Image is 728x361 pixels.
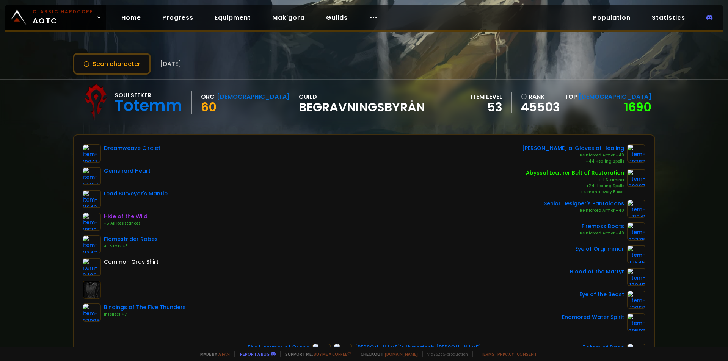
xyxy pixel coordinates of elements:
div: Reinforced Armor +40 [522,152,624,158]
img: item-17045 [627,268,645,286]
div: The Hammer of Grace [247,344,309,352]
div: Firemoss Boots [580,222,624,230]
img: item-18510 [83,213,101,231]
div: Top [565,92,651,102]
img: item-22275 [627,222,645,241]
img: item-10787 [627,144,645,163]
span: 60 [201,98,217,116]
img: item-20667 [627,169,645,187]
img: item-22095 [83,303,101,322]
img: item-11747 [83,235,101,253]
span: [DATE] [160,59,181,69]
div: Reinforced Armor +40 [544,208,624,214]
a: a fan [218,351,230,357]
img: item-17707 [83,167,101,185]
div: +11 Stamina [526,177,624,183]
img: item-10041 [83,144,101,163]
span: Support me, [280,351,351,357]
img: item-11842 [83,190,101,208]
img: item-13968 [627,291,645,309]
div: 53 [471,102,502,113]
div: Bindings of The Five Thunders [104,303,186,311]
span: [DEMOGRAPHIC_DATA] [579,92,651,101]
a: Home [115,10,147,25]
div: Gemshard Heart [104,167,151,175]
a: Consent [517,351,537,357]
small: Classic Hardcore [33,8,93,15]
div: Enamored Water Spirit [562,313,624,321]
span: AOTC [33,8,93,27]
div: Flamestrider Robes [104,235,158,243]
div: Senior Designer's Pantaloons [544,200,624,208]
span: Checkout [356,351,418,357]
img: item-12545 [627,245,645,263]
div: +4 mana every 5 sec. [526,189,624,195]
div: item level [471,92,502,102]
div: +5 All Resistances [104,220,147,227]
a: Terms [480,351,494,357]
div: Blood of the Martyr [570,268,624,276]
a: 45503 [521,102,560,113]
div: [DEMOGRAPHIC_DATA] [217,92,290,102]
div: [PERSON_NAME]'s Hypertech [PERSON_NAME] [355,344,481,352]
div: Lead Surveyor's Mantle [104,190,168,198]
div: Reinforced Armor +40 [580,230,624,236]
span: v. d752d5 - production [422,351,468,357]
div: Hide of the Wild [104,213,147,220]
div: +44 Healing Spells [522,158,624,164]
div: Totem of Rage [582,344,624,352]
a: Buy me a coffee [314,351,351,357]
div: All Stats +3 [104,243,158,249]
a: Privacy [497,351,514,357]
img: item-11841 [627,200,645,218]
div: Totemm [115,100,182,111]
a: Guilds [320,10,354,25]
img: item-3428 [83,258,101,276]
a: Statistics [646,10,691,25]
a: Population [587,10,637,25]
div: +24 Healing Spells [526,183,624,189]
div: rank [521,92,560,102]
a: Report a bug [240,351,270,357]
div: Soulseeker [115,91,182,100]
span: Made by [196,351,230,357]
span: BEGRAVNINGSBYRÅN [299,102,425,113]
div: Eye of Orgrimmar [575,245,624,253]
div: Common Gray Shirt [104,258,158,266]
a: Classic HardcoreAOTC [5,5,106,30]
div: Dreamweave Circlet [104,144,160,152]
div: [PERSON_NAME]'ai Gloves of Healing [522,144,624,152]
div: Abyssal Leather Belt of Restoration [526,169,624,177]
div: Intellect +7 [104,311,186,317]
a: Progress [156,10,199,25]
a: Mak'gora [266,10,311,25]
div: Orc [201,92,215,102]
a: [DOMAIN_NAME] [385,351,418,357]
a: 1690 [624,98,651,116]
div: Eye of the Beast [579,291,624,298]
div: guild [299,92,425,113]
button: Scan character [73,53,151,75]
img: item-20503 [627,313,645,331]
a: Equipment [209,10,257,25]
